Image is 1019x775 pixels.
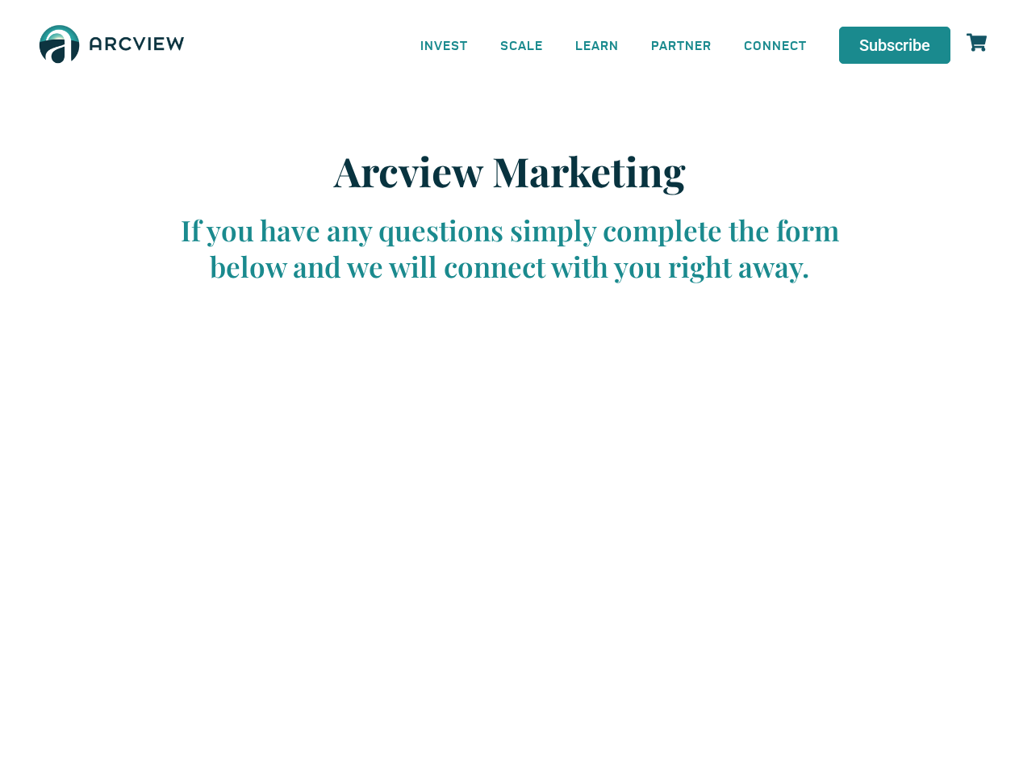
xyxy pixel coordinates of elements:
a: Subscribe [839,27,950,64]
a: SCALE [484,27,559,63]
img: The Arcview Group [32,16,191,74]
a: INVEST [404,27,484,63]
a: CONNECT [728,27,823,63]
span: Subscribe [859,37,930,53]
a: PARTNER [635,27,728,63]
div: If you have any questions simply complete the form below and we will connect with you right away. [163,212,857,285]
a: LEARN [559,27,635,63]
nav: Menu [404,27,823,63]
h2: Arcview Marketing [163,147,857,195]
